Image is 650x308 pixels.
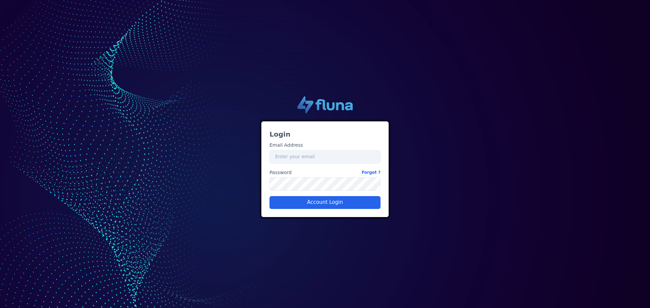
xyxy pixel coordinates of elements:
[269,169,381,176] label: Password
[269,129,381,139] h3: Login
[362,169,381,176] a: Forgot ?
[269,150,381,164] input: Enter your email
[269,142,303,149] label: Email Address
[269,196,381,209] button: Account Login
